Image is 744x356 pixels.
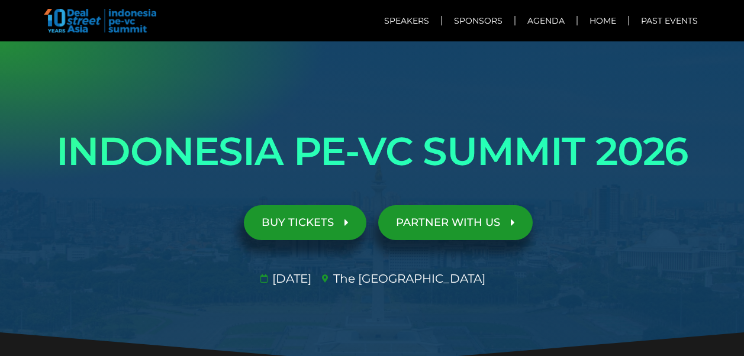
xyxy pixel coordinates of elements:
span: The [GEOGRAPHIC_DATA]​ [330,270,485,287]
a: Home [578,7,628,34]
a: Past Events [629,7,710,34]
a: Agenda [516,7,576,34]
span: [DATE]​ [269,270,311,287]
a: BUY TICKETS [244,205,366,240]
span: PARTNER WITH US [396,217,500,228]
a: PARTNER WITH US [378,205,533,240]
span: BUY TICKETS [262,217,334,228]
a: Speakers [372,7,441,34]
a: Sponsors [442,7,514,34]
h1: INDONESIA PE-VC SUMMIT 2026 [41,118,704,185]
